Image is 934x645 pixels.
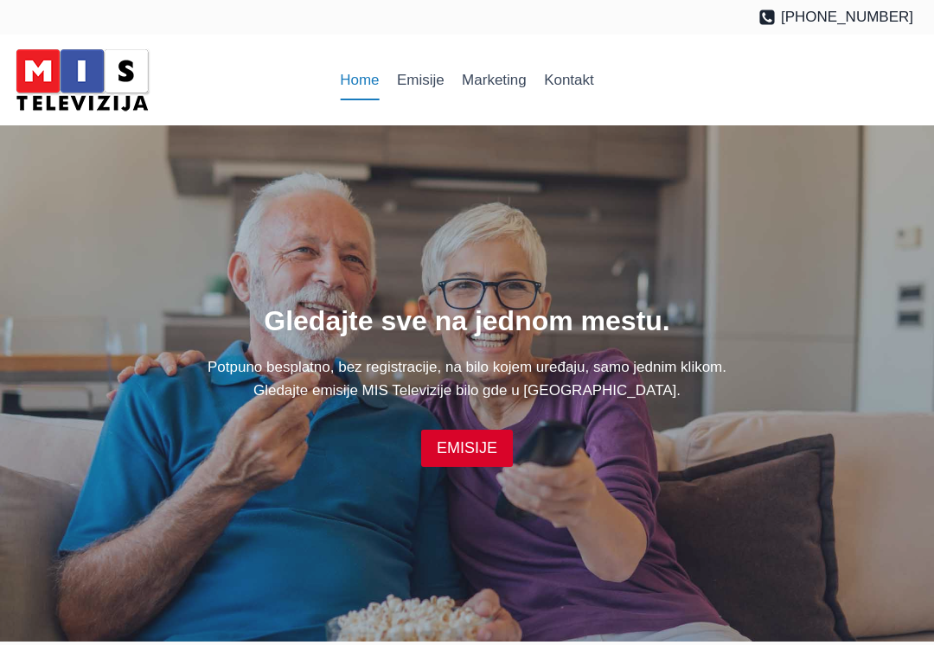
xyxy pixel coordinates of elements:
[535,60,603,101] a: Kontakt
[331,60,388,101] a: Home
[758,5,913,29] a: [PHONE_NUMBER]
[388,60,453,101] a: Emisije
[421,430,513,467] a: EMISIJE
[9,43,156,117] img: MIS Television
[781,5,913,29] span: [PHONE_NUMBER]
[453,60,535,101] a: Marketing
[21,355,913,402] p: Potpuno besplatno, bez registracije, na bilo kojem uređaju, samo jednim klikom. Gledajte emisije ...
[21,300,913,342] h1: Gledajte sve na jednom mestu.
[331,60,603,101] nav: Primary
